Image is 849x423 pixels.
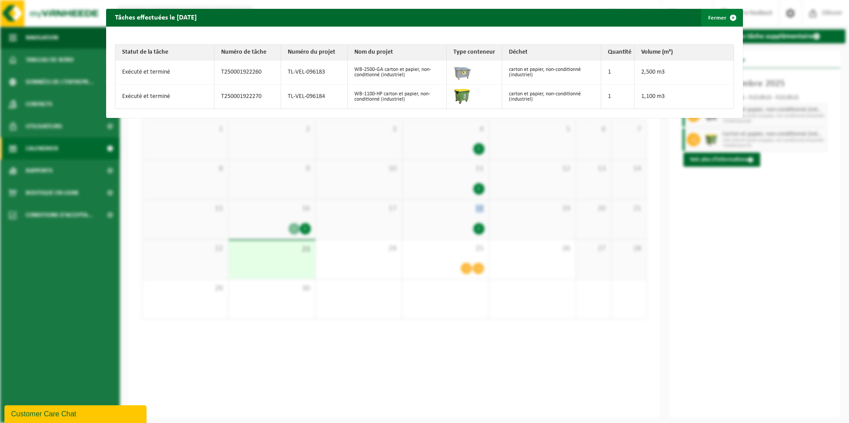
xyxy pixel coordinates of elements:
img: WB-2500-GAL-GY-01 [453,63,471,80]
td: TL-VEL-096184 [281,85,348,109]
td: 1 [601,85,635,109]
td: TL-VEL-096183 [281,60,348,85]
td: Exécuté et terminé [115,60,214,85]
th: Déchet [502,45,601,60]
th: Quantité [601,45,635,60]
th: Volume (m³) [635,45,734,60]
button: Fermer [701,9,742,27]
th: Type conteneur [447,45,502,60]
th: Statut de la tâche [115,45,214,60]
td: T250001922260 [214,60,281,85]
td: carton et papier, non-conditionné (industriel) [502,60,601,85]
h2: Tâches effectuées le [DATE] [106,9,206,26]
img: WB-1100-HPE-GN-50 [453,87,471,105]
td: WB-2500-GA carton et papier, non-conditionné (industriel) [348,60,447,85]
td: WB-1100-HP carton et papier, non-conditionné (industriel) [348,85,447,109]
th: Numéro de tâche [214,45,281,60]
td: carton et papier, non-conditionné (industriel) [502,85,601,109]
th: Numéro du projet [281,45,348,60]
iframe: chat widget [4,403,148,423]
td: Exécuté et terminé [115,85,214,109]
td: T250001922270 [214,85,281,109]
td: 1 [601,60,635,85]
th: Nom du projet [348,45,447,60]
td: 1,100 m3 [635,85,734,109]
td: 2,500 m3 [635,60,734,85]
